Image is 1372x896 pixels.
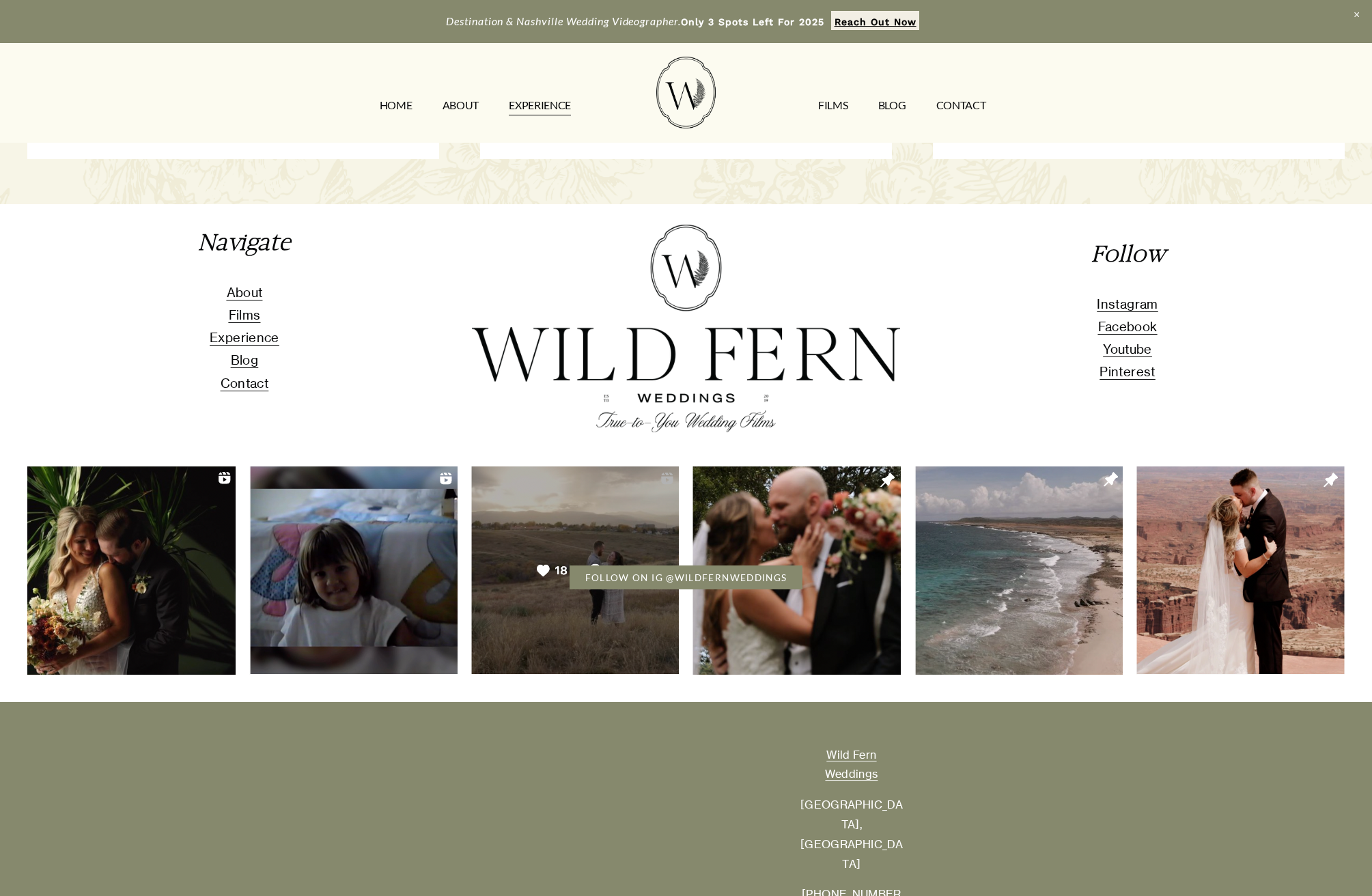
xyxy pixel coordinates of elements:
a: ABOUT [443,94,479,116]
span: Facebook [1098,319,1158,335]
a: Pinterest [1100,361,1155,383]
img: Screen Shot 2022-12-09 at 1.36.44 PM.png [914,466,1123,675]
img: Screen Shot 2022-12-09 at 1.36.36 PM.png [1136,466,1345,675]
img: Screen Shot 2022-12-09 at 1.37.17 PM.png [27,466,236,675]
img: Screen Shot 2022-12-09 at 1.36.53 PM.png [692,466,901,675]
a: Blog [878,94,906,116]
a: FOLLOW ON IG @WILDFERNWEDDINGS [570,565,803,589]
span: Youtube [1103,341,1152,357]
span: Experience [210,330,279,346]
em: Follow [1091,240,1164,268]
p: [GEOGRAPHIC_DATA], [GEOGRAPHIC_DATA] [800,795,904,873]
a: Wild Fern Weddings [800,745,904,785]
img: Wild Fern Weddings [656,57,715,128]
a: Facebook [1098,316,1158,338]
span: Blog [231,352,258,368]
span: Films [229,307,261,323]
strong: Reach Out Now [835,16,916,27]
a: Youtube [1103,338,1152,361]
span: About [227,285,263,300]
a: Blog [231,349,258,372]
span: Instagram [1097,296,1158,312]
a: About [227,281,263,304]
em: Navigate [198,228,290,257]
img: Screen Shot 2022-12-09 at 1.37.11 PM.png [471,466,680,675]
a: Films [229,304,261,326]
a: HOME [380,94,412,116]
a: Reach Out Now [831,11,919,30]
a: CONTACT [936,94,986,116]
a: Experience [210,326,279,349]
a: FILMS [818,94,848,116]
a: Instagram [1097,293,1158,316]
a: Contact [221,372,269,395]
a: EXPERIENCE [509,94,571,116]
span: Pinterest [1100,364,1155,380]
span: Contact [221,376,269,391]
